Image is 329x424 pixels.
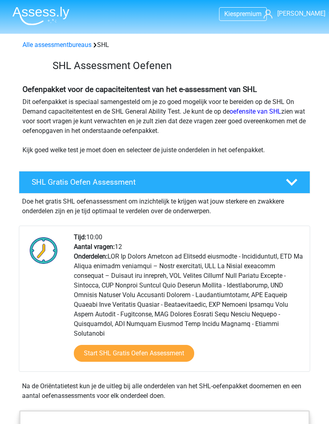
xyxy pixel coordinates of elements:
[229,108,281,115] a: oefensite van SHL
[12,6,69,25] img: Assessly
[19,40,310,50] div: SHL
[22,41,91,49] a: Alle assessmentbureaus
[32,177,274,187] h4: SHL Gratis Oefen Assessment
[53,59,304,72] h3: SHL Assessment Oefenen
[74,233,86,241] b: Tijd:
[22,97,307,155] p: Dit oefenpakket is speciaal samengesteld om je zo goed mogelijk voor te bereiden op de SHL On Dem...
[68,232,309,371] div: 10:00 12 LOR Ip Dolors Ametcon ad Elitsedd eiusmodte - Incididuntutl, ETD Ma Aliqua enimadm venia...
[74,243,115,251] b: Aantal vragen:
[22,85,257,94] b: Oefenpakket voor de capaciteitentest van het e-assessment van SHL
[19,381,310,401] div: Na de Oriëntatietest kun je de uitleg bij alle onderdelen van het SHL-oefenpakket doornemen en ee...
[236,10,262,18] span: premium
[219,8,266,19] a: Kiespremium
[19,194,310,216] div: Doe het gratis SHL oefenassessment om inzichtelijk te krijgen wat jouw sterkere en zwakkere onder...
[16,171,313,194] a: SHL Gratis Oefen Assessment
[74,253,108,260] b: Onderdelen:
[74,345,194,362] a: Start SHL Gratis Oefen Assessment
[224,10,236,18] span: Kies
[277,10,325,17] span: [PERSON_NAME]
[26,232,62,268] img: Klok
[264,9,323,18] a: [PERSON_NAME]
